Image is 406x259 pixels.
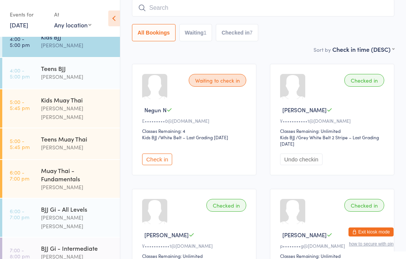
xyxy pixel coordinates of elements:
[216,24,258,41] button: Checked in7
[41,166,114,183] div: Muay Thai - Fundamentals
[206,199,246,212] div: Checked in
[41,143,114,152] div: [PERSON_NAME]
[41,41,114,50] div: [PERSON_NAME]
[142,134,157,140] div: Kids BJJ
[54,21,91,29] div: Any location
[10,21,28,29] a: [DATE]
[10,36,30,48] time: 4:00 - 5:00 pm
[280,134,295,140] div: Kids BJJ
[41,72,114,81] div: [PERSON_NAME]
[280,134,379,147] span: / Grey White Belt 2 Stripe – Last Grading [DATE]
[10,138,30,150] time: 5:00 - 5:45 pm
[142,128,248,134] div: Classes Remaining: 4
[179,24,212,41] button: Waiting1
[282,106,327,114] span: [PERSON_NAME]
[41,33,114,41] div: Kids BJJ
[280,117,386,124] div: V•••••••••••
[41,104,114,121] div: [PERSON_NAME] [PERSON_NAME]
[10,99,30,111] time: 5:00 - 5:45 pm
[144,231,189,239] span: [PERSON_NAME]
[2,160,120,198] a: 6:00 -7:00 pmMuay Thai - Fundamentals[PERSON_NAME]
[282,231,327,239] span: [PERSON_NAME]
[142,117,248,124] div: E•••••••••
[349,241,394,247] button: how to secure with pin
[158,134,228,140] span: / White Belt – Last Grading [DATE]
[144,106,167,114] span: Negun N
[132,24,176,41] button: All Bookings
[344,199,384,212] div: Checked in
[344,74,384,87] div: Checked in
[280,128,386,134] div: Classes Remaining: Unlimited
[54,8,91,21] div: At
[189,74,246,87] div: Waiting to check in
[142,242,248,249] div: V•••••••••••
[280,154,323,165] button: Undo checkin
[10,208,29,220] time: 6:00 - 7:00 pm
[2,26,120,57] a: 4:00 -5:00 pmKids BJJ[PERSON_NAME]
[314,46,331,53] label: Sort by
[41,213,114,230] div: [PERSON_NAME] [PERSON_NAME]
[348,227,394,236] button: Exit kiosk mode
[204,30,207,36] div: 1
[10,67,30,79] time: 4:00 - 5:00 pm
[142,253,248,259] div: Classes Remaining: Unlimited
[41,183,114,191] div: [PERSON_NAME]
[10,247,30,259] time: 7:00 - 8:00 pm
[41,64,114,72] div: Teens BJJ
[2,199,120,237] a: 6:00 -7:00 pmBJJ Gi - All Levels[PERSON_NAME] [PERSON_NAME]
[250,30,253,36] div: 7
[280,242,386,249] div: p••••••••
[2,89,120,128] a: 5:00 -5:45 pmKids Muay Thai[PERSON_NAME] [PERSON_NAME]
[41,96,114,104] div: Kids Muay Thai
[2,58,120,89] a: 4:00 -5:00 pmTeens BJJ[PERSON_NAME]
[332,45,394,53] div: Check in time (DESC)
[10,8,47,21] div: Events for
[41,135,114,143] div: Teens Muay Thai
[10,169,29,181] time: 6:00 - 7:00 pm
[280,253,386,259] div: Classes Remaining: Unlimited
[2,128,120,159] a: 5:00 -5:45 pmTeens Muay Thai[PERSON_NAME]
[142,154,172,165] button: Check in
[41,205,114,213] div: BJJ Gi - All Levels
[41,244,114,252] div: BJJ Gi - Intermediate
